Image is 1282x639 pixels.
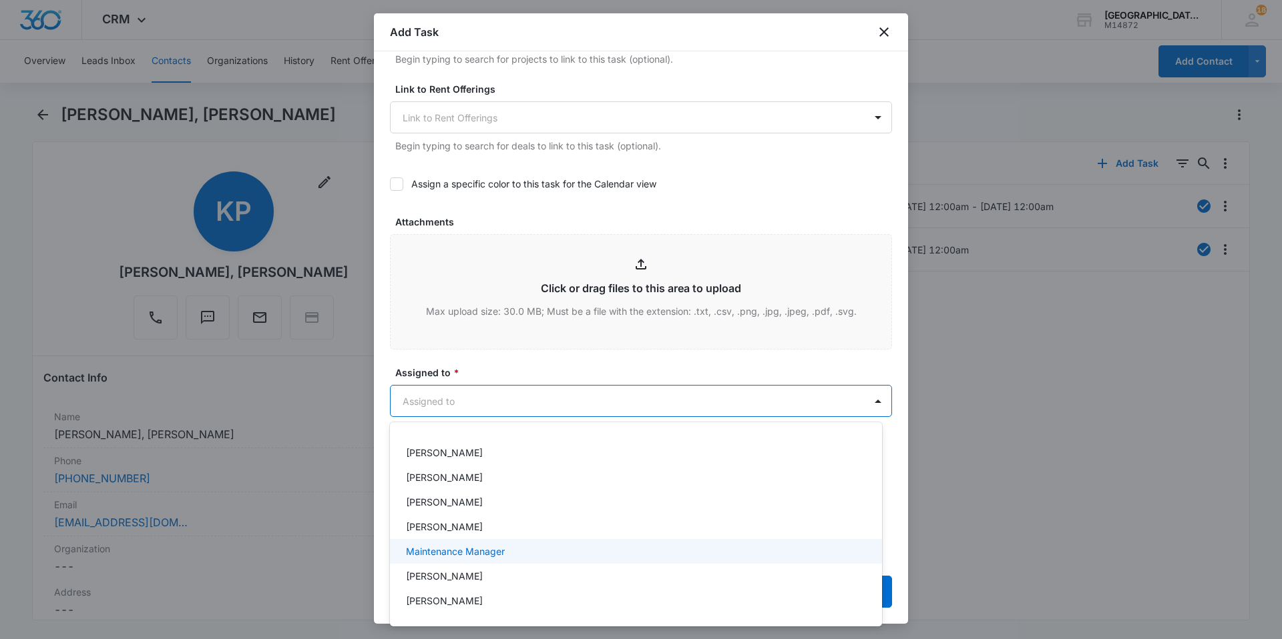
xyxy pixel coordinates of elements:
[406,470,483,484] p: [PERSON_NAME]
[406,594,483,608] p: [PERSON_NAME]
[406,569,483,583] p: [PERSON_NAME]
[406,520,483,534] p: [PERSON_NAME]
[406,495,483,509] p: [PERSON_NAME]
[406,544,505,558] p: Maintenance Manager
[406,446,483,460] p: [PERSON_NAME]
